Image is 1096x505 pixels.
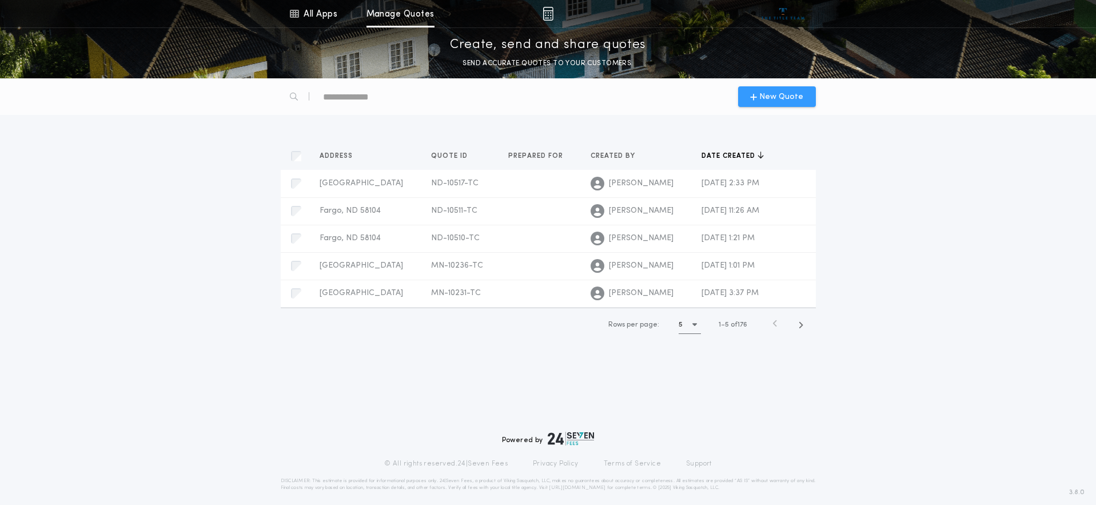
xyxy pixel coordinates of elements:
[591,152,637,161] span: Created by
[759,91,803,103] span: New Quote
[686,459,712,468] a: Support
[508,152,565,161] span: Prepared for
[609,178,673,189] span: [PERSON_NAME]
[591,150,644,162] button: Created by
[762,8,804,19] img: vs-icon
[679,316,701,334] button: 5
[431,289,481,297] span: MN-10231-TC
[702,289,759,297] span: [DATE] 3:37 PM
[604,459,661,468] a: Terms of Service
[463,58,633,69] p: SEND ACCURATE QUOTES TO YOUR CUSTOMERS.
[731,320,747,330] span: of 176
[431,206,477,215] span: ND-10511-TC
[320,261,403,270] span: [GEOGRAPHIC_DATA]
[320,150,361,162] button: Address
[719,321,721,328] span: 1
[320,289,403,297] span: [GEOGRAPHIC_DATA]
[702,234,755,242] span: [DATE] 1:21 PM
[548,432,595,446] img: logo
[431,152,470,161] span: Quote ID
[320,152,355,161] span: Address
[543,7,553,21] img: img
[549,486,605,490] a: [URL][DOMAIN_NAME]
[608,321,659,328] span: Rows per page:
[702,261,755,270] span: [DATE] 1:01 PM
[320,206,381,215] span: Fargo, ND 58104
[609,288,673,299] span: [PERSON_NAME]
[384,459,508,468] p: © All rights reserved. 24|Seven Fees
[281,478,816,491] p: DISCLAIMER: This estimate is provided for informational purposes only. 24|Seven Fees, a product o...
[738,86,816,107] button: New Quote
[502,432,595,446] div: Powered by
[609,205,673,217] span: [PERSON_NAME]
[702,150,764,162] button: Date created
[431,150,476,162] button: Quote ID
[702,206,759,215] span: [DATE] 11:26 AM
[609,233,673,244] span: [PERSON_NAME]
[320,234,381,242] span: Fargo, ND 58104
[533,459,579,468] a: Privacy Policy
[725,321,729,328] span: 5
[679,319,683,331] h1: 5
[450,36,646,54] p: Create, send and share quotes
[702,152,758,161] span: Date created
[431,234,480,242] span: ND-10510-TC
[431,261,483,270] span: MN-10236-TC
[320,179,403,188] span: [GEOGRAPHIC_DATA]
[1069,487,1085,498] span: 3.8.0
[431,179,479,188] span: ND-10517-TC
[702,179,759,188] span: [DATE] 2:33 PM
[609,260,673,272] span: [PERSON_NAME]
